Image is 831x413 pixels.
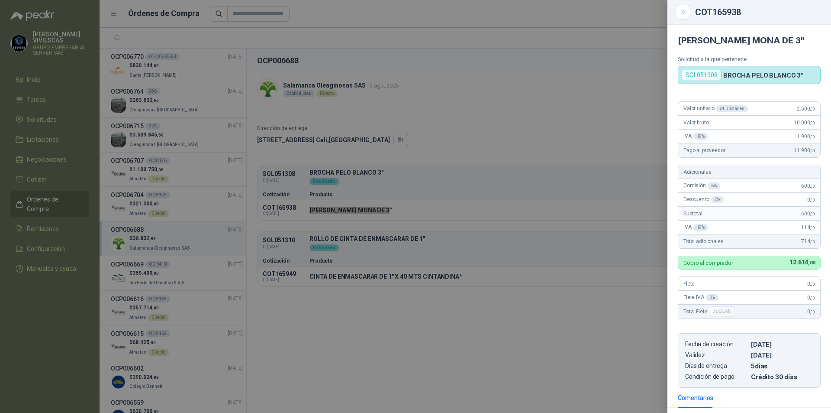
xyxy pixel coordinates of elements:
span: Pago al proveedor [683,147,725,153]
p: Fecha de creación [685,341,747,348]
div: Total adicionales [678,234,820,248]
span: ,00 [810,184,815,189]
span: IVA [683,133,708,140]
div: x 4 Unidades [716,105,748,112]
span: Total Flete [683,306,737,317]
span: 10.000 [794,120,815,126]
span: Valor bruto [683,120,709,126]
span: 1.900 [797,133,815,140]
span: 2.500 [797,106,815,112]
span: ,00 [810,198,815,202]
div: 0 % [711,196,724,203]
span: ,00 [808,260,815,266]
p: Cobro al comprador [683,260,733,266]
p: [DATE] [751,341,813,348]
span: 11.900 [794,147,815,153]
div: 0 % [706,294,718,301]
div: Adicionales [678,165,820,179]
span: ,00 [810,107,815,111]
div: 19 % [693,224,709,231]
p: Validez [685,351,747,359]
span: 114 [801,224,815,231]
span: 0 [807,309,815,315]
span: ,00 [810,225,815,230]
span: 0 [807,281,815,287]
p: Condición de pago [685,373,747,380]
span: IVA [683,224,708,231]
span: 600 [801,211,815,217]
div: 6 % [708,182,720,189]
span: ,00 [810,211,815,216]
div: Incluido [709,306,735,317]
span: Flete IVA [683,294,718,301]
span: ,00 [810,296,815,300]
p: [DATE] [751,351,813,359]
span: 0 [807,295,815,301]
p: Días de entrega [685,362,747,370]
span: 12.614 [789,259,815,266]
span: ,00 [810,309,815,314]
span: Descuento [683,196,724,203]
div: COT165938 [695,8,821,16]
span: ,00 [810,134,815,139]
span: Flete [683,281,695,287]
span: 714 [801,238,815,244]
div: SOL051308 [682,70,721,80]
span: 0 [807,197,815,203]
div: Comentarios [678,393,713,403]
div: 19 % [693,133,709,140]
span: Comisión [683,182,720,189]
span: ,00 [810,120,815,125]
h4: [PERSON_NAME] MONA DE 3" [678,35,821,46]
span: ,00 [810,282,815,286]
button: Close [678,7,688,17]
p: Crédito 30 días [751,373,813,380]
span: ,00 [810,239,815,244]
span: Subtotal [683,211,702,217]
span: Valor unitario [683,105,748,112]
p: BROCHA PELO BLANCO 3" [723,72,804,79]
p: 5 dias [751,362,813,370]
span: 600 [801,183,815,189]
p: Solicitud a la que pertenece [678,56,821,62]
span: ,00 [810,148,815,153]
